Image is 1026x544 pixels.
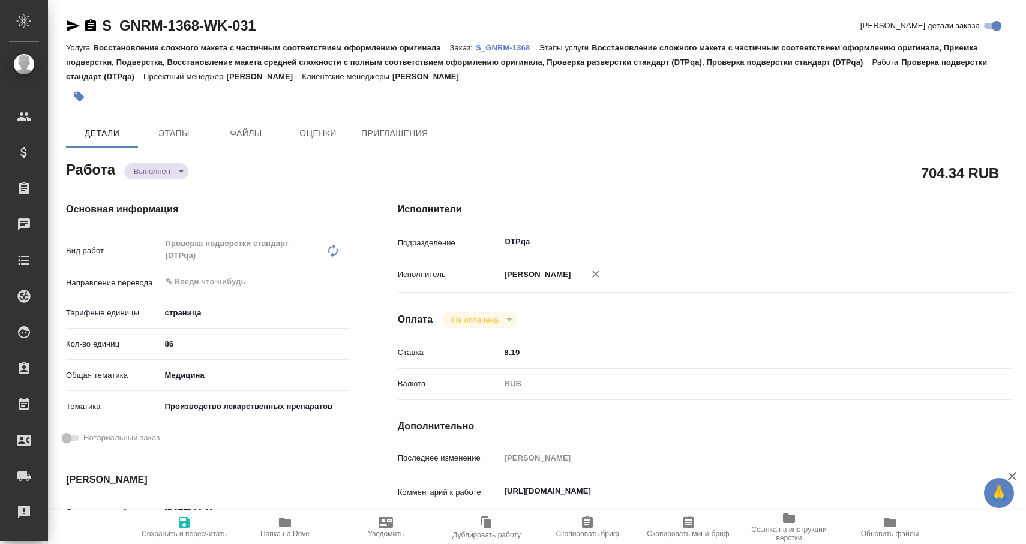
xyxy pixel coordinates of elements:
[164,275,306,289] input: ✎ Введи что-нибудь
[452,531,521,539] span: Дублировать работу
[226,72,302,81] p: [PERSON_NAME]
[66,369,161,381] p: Общая тематика
[746,525,832,542] span: Ссылка на инструкции верстки
[398,347,500,359] p: Ставка
[921,163,999,183] h2: 704.34 RUB
[500,374,962,394] div: RUB
[539,43,592,52] p: Этапы услуги
[66,202,350,217] h4: Основная информация
[73,126,131,141] span: Детали
[134,510,235,544] button: Сохранить и пересчитать
[302,72,392,81] p: Клиентские менеджеры
[556,530,619,538] span: Скопировать бриф
[361,126,428,141] span: Приглашения
[398,237,500,249] p: Подразделение
[343,281,346,283] button: Open
[500,449,962,467] input: Пустое поле
[398,452,500,464] p: Последнее изменение
[66,19,80,33] button: Скопировать ссылку для ЯМессенджера
[398,312,433,327] h4: Оплата
[872,58,901,67] p: Работа
[398,202,1013,217] h4: Исполнители
[861,530,919,538] span: Обновить файлы
[450,43,476,52] p: Заказ:
[583,261,609,287] button: Удалить исполнителя
[448,315,502,325] button: Не оплачена
[289,126,347,141] span: Оценки
[368,530,404,538] span: Уведомить
[66,43,93,52] p: Услуга
[476,42,539,52] a: S_GNRM-1368
[476,43,539,52] p: S_GNRM-1368
[436,510,537,544] button: Дублировать работу
[66,473,350,487] h4: [PERSON_NAME]
[638,510,739,544] button: Скопировать мини-бриф
[500,269,571,281] p: [PERSON_NAME]
[260,530,310,538] span: Папка на Drive
[66,245,161,257] p: Вид работ
[161,396,350,417] div: Производство лекарственных препаратов
[66,83,92,110] button: Добавить тэг
[647,530,729,538] span: Скопировать мини-бриф
[161,365,350,386] div: Медицина
[398,486,500,498] p: Комментарий к работе
[398,378,500,390] p: Валюта
[161,303,350,323] div: страница
[500,344,962,361] input: ✎ Введи что-нибудь
[66,158,115,179] h2: Работа
[142,530,227,538] span: Сохранить и пересчитать
[130,166,174,176] button: Выполнен
[392,72,468,81] p: [PERSON_NAME]
[66,506,161,518] p: Дата начала работ
[235,510,335,544] button: Папка на Drive
[102,17,256,34] a: S_GNRM-1368-WK-031
[124,163,188,179] div: Выполнен
[398,269,500,281] p: Исполнитель
[145,126,203,141] span: Этапы
[83,19,98,33] button: Скопировать ссылку
[537,510,638,544] button: Скопировать бриф
[66,277,161,289] p: Направление перевода
[955,241,958,243] button: Open
[398,419,1013,434] h4: Дополнительно
[143,72,226,81] p: Проектный менеджер
[500,481,962,501] textarea: [URL][DOMAIN_NAME]
[161,503,266,521] input: ✎ Введи что-нибудь
[989,480,1009,506] span: 🙏
[860,20,980,32] span: [PERSON_NAME] детали заказа
[161,335,350,353] input: ✎ Введи что-нибудь
[66,307,161,319] p: Тарифные единицы
[442,312,516,328] div: Выполнен
[93,43,449,52] p: Восстановление сложного макета с частичным соответствием оформлению оригинала
[335,510,436,544] button: Уведомить
[66,401,161,413] p: Тематика
[66,338,161,350] p: Кол-во единиц
[839,510,940,544] button: Обновить файлы
[984,478,1014,508] button: 🙏
[83,432,160,444] span: Нотариальный заказ
[217,126,275,141] span: Файлы
[739,510,839,544] button: Ссылка на инструкции верстки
